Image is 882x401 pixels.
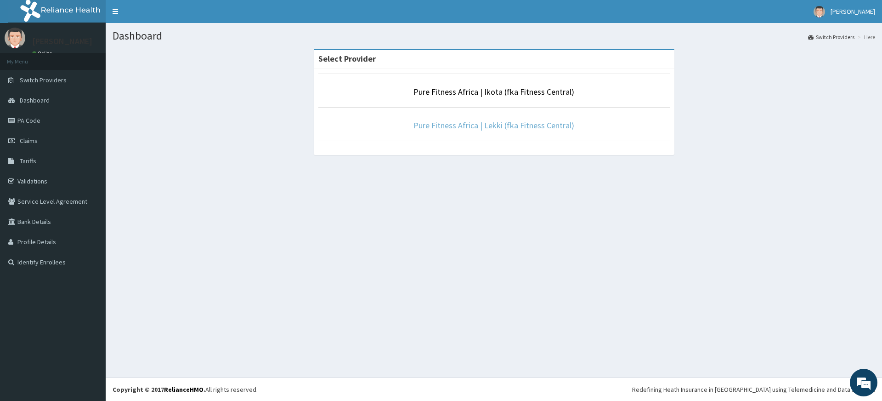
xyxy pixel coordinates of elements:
[113,385,205,394] strong: Copyright © 2017 .
[20,76,67,84] span: Switch Providers
[32,37,92,46] p: [PERSON_NAME]
[413,120,574,131] a: Pure Fitness Africa | Lekki (fka Fitness Central)
[855,33,875,41] li: Here
[53,116,127,209] span: We're online!
[20,137,38,145] span: Claims
[48,52,154,63] div: Chat with us now
[5,28,25,48] img: User Image
[151,5,173,27] div: Minimize live chat window
[831,7,875,16] span: [PERSON_NAME]
[632,385,875,394] div: Redefining Heath Insurance in [GEOGRAPHIC_DATA] using Telemedicine and Data Science!
[113,30,875,42] h1: Dashboard
[20,157,36,165] span: Tariffs
[17,46,37,69] img: d_794563401_company_1708531726252_794563401
[318,53,376,64] strong: Select Provider
[808,33,854,41] a: Switch Providers
[164,385,204,394] a: RelianceHMO
[32,50,54,57] a: Online
[20,96,50,104] span: Dashboard
[413,86,574,97] a: Pure Fitness Africa | Ikota (fka Fitness Central)
[814,6,825,17] img: User Image
[5,251,175,283] textarea: Type your message and hit 'Enter'
[106,378,882,401] footer: All rights reserved.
